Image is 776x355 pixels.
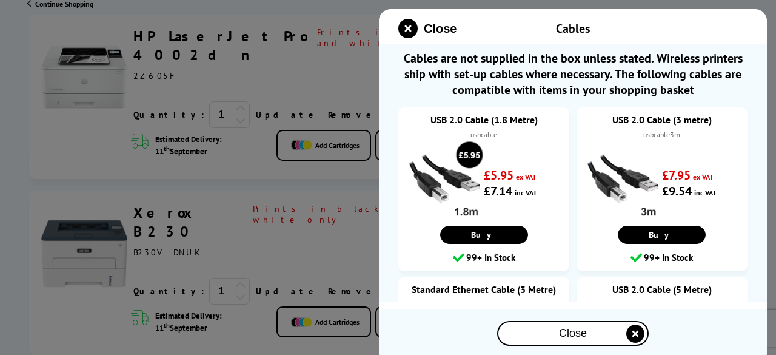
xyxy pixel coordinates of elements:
[662,183,692,199] strong: £9.54
[559,327,587,340] span: Close
[466,250,515,266] span: 99+ In Stock
[410,283,557,296] a: Standard Ethernet Cable (3 Metre)
[468,21,678,36] div: Cables
[410,129,557,141] div: usbcable
[484,167,513,183] strong: £5.95
[398,50,748,98] span: Cables are not supplied in the box unless stated. Wireless printers ship with set-up cables where...
[644,250,693,266] span: 99+ In Stock
[440,226,528,244] a: Buy
[516,172,537,181] span: ex VAT
[589,113,735,126] a: USB 2.0 Cable (3 metre)
[410,299,557,311] div: networkcable
[484,183,512,199] strong: £7.14
[410,113,557,126] a: USB 2.0 Cable (1.8 Metre)
[424,22,457,36] span: Close
[589,129,735,141] div: usbcable3m
[515,188,537,197] span: inc VAT
[694,188,717,197] span: inc VAT
[404,141,484,220] img: USB 2.0 Cable (1.8 Metre)
[693,172,714,181] span: ex VAT
[398,19,457,38] button: close modal
[589,299,735,311] div: usbcable5m
[583,141,662,220] img: USB 2.0 Cable (3 metre)
[618,226,706,244] a: Buy
[662,167,691,183] strong: £7.95
[589,283,735,296] a: USB 2.0 Cable (5 Metre)
[497,321,649,346] button: close modal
